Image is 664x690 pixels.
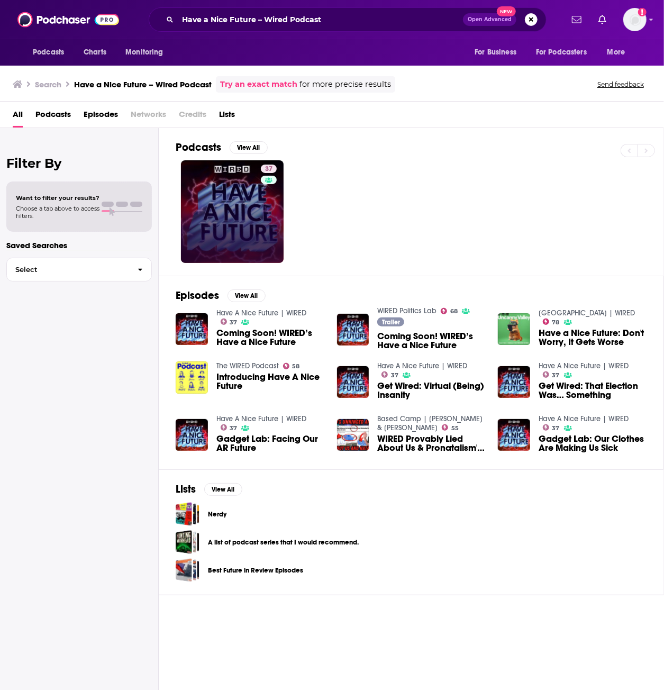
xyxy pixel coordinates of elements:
[539,361,629,370] a: Have A Nice Future | WIRED
[377,332,485,350] a: Coming Soon! WIRED’s Have a Nice Future
[178,11,463,28] input: Search podcasts, credits, & more...
[468,17,512,22] span: Open Advanced
[35,106,71,128] span: Podcasts
[118,42,177,62] button: open menu
[299,78,391,90] span: for more precise results
[208,537,359,548] a: A list of podcast series that I would recommend.
[216,329,324,347] a: Coming Soon! WIRED’s Have a Nice Future
[377,434,485,452] a: WIRED Provably Lied About Us & Pronatalism's Triumph Over Effective Altruism
[497,6,516,16] span: New
[337,314,369,346] img: Coming Soon! WIRED’s Have a Nice Future
[176,483,196,496] h2: Lists
[391,373,398,378] span: 37
[176,361,208,394] img: Introducing Have A Nice Future
[552,373,560,378] span: 37
[176,483,242,496] a: ListsView All
[176,313,208,346] a: Coming Soon! WIRED’s Have a Nice Future
[543,371,560,378] a: 37
[543,424,560,431] a: 37
[176,558,199,582] a: Best Future in Review Episodes
[181,160,284,263] a: 37
[221,424,238,431] a: 37
[84,106,118,128] span: Episodes
[221,319,238,325] a: 37
[539,308,635,317] a: Uncanny Valley | WIRED
[450,309,458,314] span: 68
[377,361,467,370] a: Have A Nice Future | WIRED
[382,319,400,325] span: Trailer
[176,502,199,526] a: Nerdy
[498,419,530,451] img: Gadget Lab: Our Clothes Are Making Us Sick
[638,8,647,16] svg: Add a profile image
[498,366,530,398] a: Get Wired: That Election Was… Something
[208,565,303,576] a: Best Future in Review Episodes
[623,8,647,31] button: Show profile menu
[451,426,459,431] span: 55
[216,434,324,452] a: Gadget Lab: Facing Our AR Future
[230,320,237,325] span: 37
[623,8,647,31] img: User Profile
[539,329,647,347] a: Have a Nice Future: Don't Worry, It Gets Worse
[539,382,647,400] a: Get Wired: That Election Was… Something
[6,156,152,171] h2: Filter By
[149,7,547,32] div: Search podcasts, credits, & more...
[377,382,485,400] a: Get Wired: Virtual (Being) Insanity
[539,434,647,452] a: Gadget Lab: Our Clothes Are Making Us Sick
[475,45,516,60] span: For Business
[176,530,199,554] a: A list of podcast series that I would recommend.
[219,106,235,128] a: Lists
[337,419,369,451] img: WIRED Provably Lied About Us & Pronatalism's Triumph Over Effective Altruism
[176,289,219,302] h2: Episodes
[74,79,212,89] h3: Have a Nice Future – Wired Podcast
[25,42,78,62] button: open menu
[179,106,206,128] span: Credits
[176,141,268,154] a: PodcastsView All
[600,42,639,62] button: open menu
[467,42,530,62] button: open menu
[7,266,129,273] span: Select
[16,194,99,202] span: Want to filter your results?
[216,361,279,370] a: The WIRED Podcast
[539,414,629,423] a: Have A Nice Future | WIRED
[377,306,436,315] a: WIRED Politics Lab
[84,45,106,60] span: Charts
[77,42,113,62] a: Charts
[228,289,266,302] button: View All
[13,106,23,128] a: All
[463,13,516,26] button: Open AdvancedNew
[261,165,277,173] a: 37
[33,45,64,60] span: Podcasts
[230,141,268,154] button: View All
[594,80,647,89] button: Send feedback
[337,366,369,398] img: Get Wired: Virtual (Being) Insanity
[607,45,625,60] span: More
[216,373,324,391] a: Introducing Have A Nice Future
[529,42,602,62] button: open menu
[216,308,306,317] a: Have A Nice Future | WIRED
[176,419,208,451] img: Gadget Lab: Facing Our AR Future
[442,424,459,431] a: 55
[208,509,226,520] a: Nerdy
[498,313,530,346] img: Have a Nice Future: Don't Worry, It Gets Worse
[265,164,272,175] span: 37
[176,289,266,302] a: EpisodesView All
[6,258,152,282] button: Select
[552,320,560,325] span: 78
